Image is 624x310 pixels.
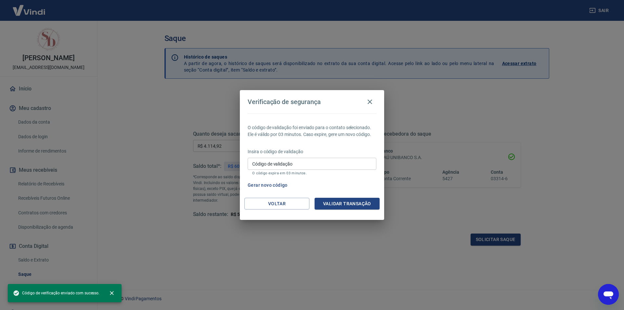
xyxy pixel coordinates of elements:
p: O código expira em 03 minutos. [252,171,372,175]
span: Código de verificação enviado com sucesso. [13,290,99,296]
h4: Verificação de segurança [248,98,321,106]
p: O código de validação foi enviado para o contato selecionado. Ele é válido por 03 minutos. Caso e... [248,124,376,138]
button: Voltar [244,198,309,210]
button: close [105,286,119,300]
p: Insira o código de validação [248,148,376,155]
button: Validar transação [315,198,380,210]
button: Gerar novo código [245,179,290,191]
iframe: Botão para abrir a janela de mensagens [598,284,619,305]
